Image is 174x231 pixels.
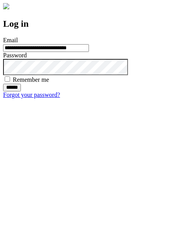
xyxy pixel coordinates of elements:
label: Email [3,37,18,43]
h2: Log in [3,19,171,29]
label: Password [3,52,27,59]
a: Forgot your password? [3,91,60,98]
img: logo-4e3dc11c47720685a147b03b5a06dd966a58ff35d612b21f08c02c0306f2b779.png [3,3,9,9]
label: Remember me [13,76,49,83]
